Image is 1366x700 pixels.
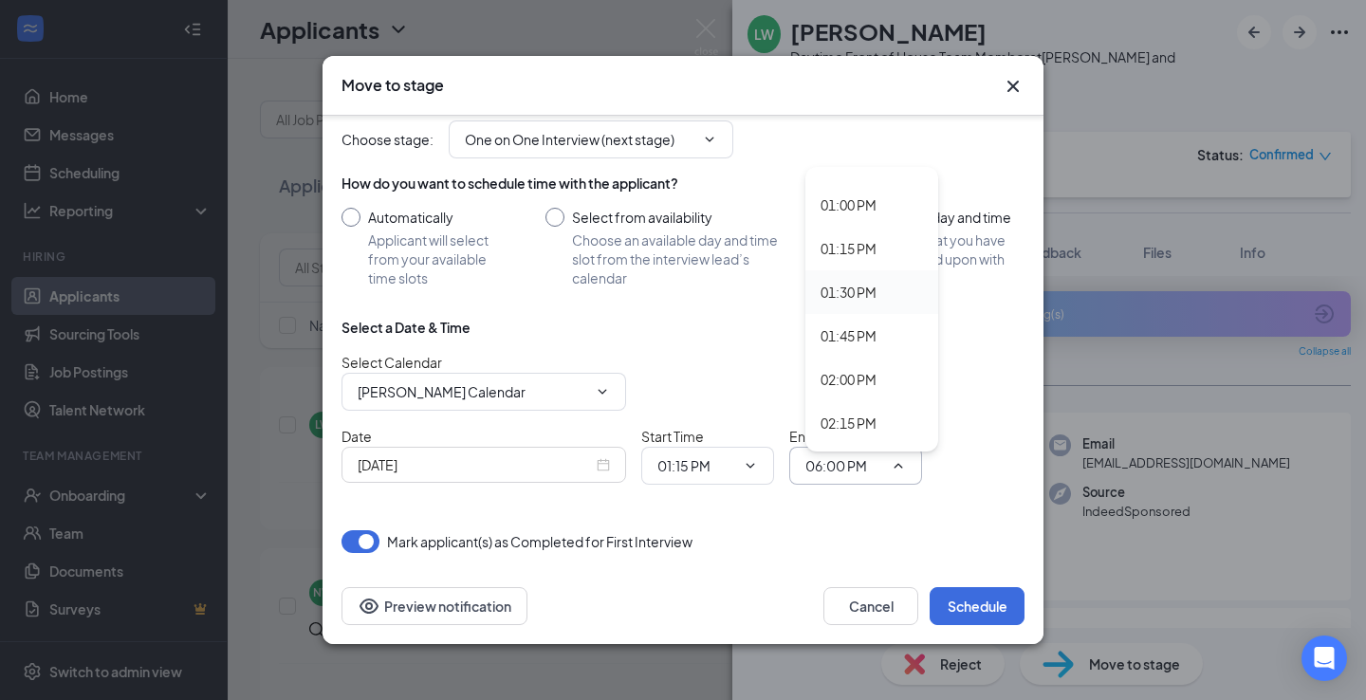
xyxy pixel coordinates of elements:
[341,129,434,150] span: Choose stage :
[743,458,758,473] svg: ChevronDown
[341,75,444,96] h3: Move to stage
[821,325,877,346] div: 01:45 PM
[641,428,704,445] span: Start Time
[341,318,471,337] div: Select a Date & Time
[821,282,877,303] div: 01:30 PM
[821,238,877,259] div: 01:15 PM
[1301,636,1347,681] div: Open Intercom Messenger
[341,587,527,625] button: Preview notificationEye
[821,369,877,390] div: 02:00 PM
[1002,75,1024,98] svg: Cross
[341,354,442,371] span: Select Calendar
[823,587,918,625] button: Cancel
[595,384,610,399] svg: ChevronDown
[821,194,877,215] div: 01:00 PM
[821,413,877,433] div: 02:15 PM
[1002,75,1024,98] button: Close
[341,428,372,445] span: Date
[930,587,1024,625] button: Schedule
[358,454,593,475] input: Oct 16, 2025
[387,530,692,553] span: Mark applicant(s) as Completed for First Interview
[341,174,1024,193] div: How do you want to schedule time with the applicant?
[891,458,906,473] svg: ChevronUp
[805,455,883,476] input: End time
[702,132,717,147] svg: ChevronDown
[358,595,380,617] svg: Eye
[789,428,846,445] span: End Time
[657,455,735,476] input: Start time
